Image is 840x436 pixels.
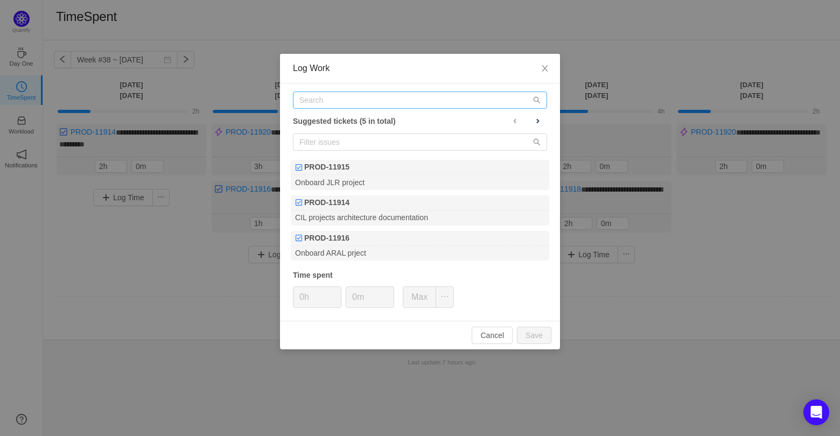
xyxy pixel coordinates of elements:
[304,233,349,244] b: PROD-11916
[295,164,303,171] img: Task
[530,54,560,84] button: Close
[803,399,829,425] div: Open Intercom Messenger
[517,327,551,344] button: Save
[293,270,547,281] div: Time spent
[291,246,549,261] div: Onboard ARAL prject
[291,210,549,225] div: CIL projects architecture documentation
[304,197,349,208] b: PROD-11914
[533,96,541,104] i: icon: search
[293,114,547,128] div: Suggested tickets (5 in total)
[295,199,303,206] img: Task
[533,138,541,146] i: icon: search
[295,234,303,242] img: Task
[541,64,549,73] i: icon: close
[293,92,547,109] input: Search
[403,286,436,308] button: Max
[293,62,547,74] div: Log Work
[436,286,454,308] button: icon: ellipsis
[291,175,549,189] div: Onboard JLR project
[472,327,513,344] button: Cancel
[304,161,349,173] b: PROD-11915
[293,133,547,151] input: Filter issues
